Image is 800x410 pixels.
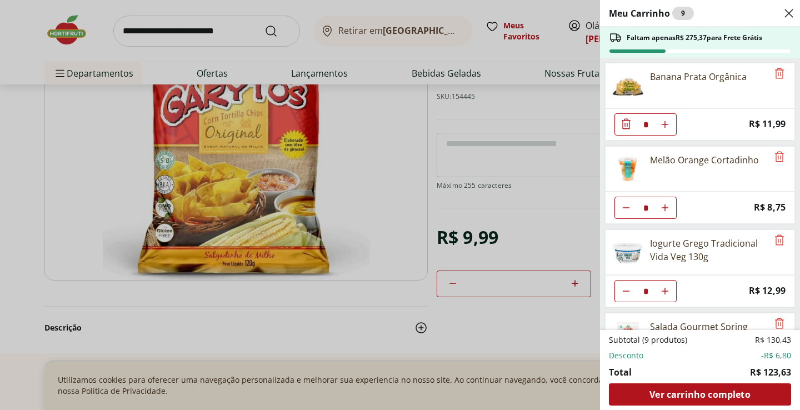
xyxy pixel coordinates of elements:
[773,67,786,81] button: Remove
[615,197,637,219] button: Diminuir Quantidade
[612,237,643,268] img: Principal
[609,350,643,361] span: Desconto
[650,153,759,167] div: Melão Orange Cortadinho
[749,283,786,298] span: R$ 12,99
[654,280,676,302] button: Aumentar Quantidade
[609,7,694,20] h2: Meu Carrinho
[637,197,654,218] input: Quantidade Atual
[612,153,643,184] img: Principal
[761,350,791,361] span: -R$ 6,80
[750,366,791,379] span: R$ 123,63
[609,383,791,406] a: Ver carrinho completo
[650,237,768,263] div: Iogurte Grego Tradicional Vida Veg 130g
[609,366,632,379] span: Total
[654,197,676,219] button: Aumentar Quantidade
[749,117,786,132] span: R$ 11,99
[650,70,747,83] div: Banana Prata Orgânica
[773,234,786,247] button: Remove
[627,33,762,42] span: Faltam apenas R$ 275,37 para Frete Grátis
[650,320,768,347] div: Salada Gourmet Spring 100G
[755,334,791,346] span: R$ 130,43
[612,320,643,351] img: Principal
[754,200,786,215] span: R$ 8,75
[637,281,654,302] input: Quantidade Atual
[637,114,654,135] input: Quantidade Atual
[773,317,786,331] button: Remove
[615,280,637,302] button: Diminuir Quantidade
[672,7,694,20] div: 9
[612,70,643,101] img: Banana Prata Orgânica
[773,151,786,164] button: Remove
[649,390,750,399] span: Ver carrinho completo
[654,113,676,136] button: Aumentar Quantidade
[609,334,687,346] span: Subtotal (9 produtos)
[615,113,637,136] button: Diminuir Quantidade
